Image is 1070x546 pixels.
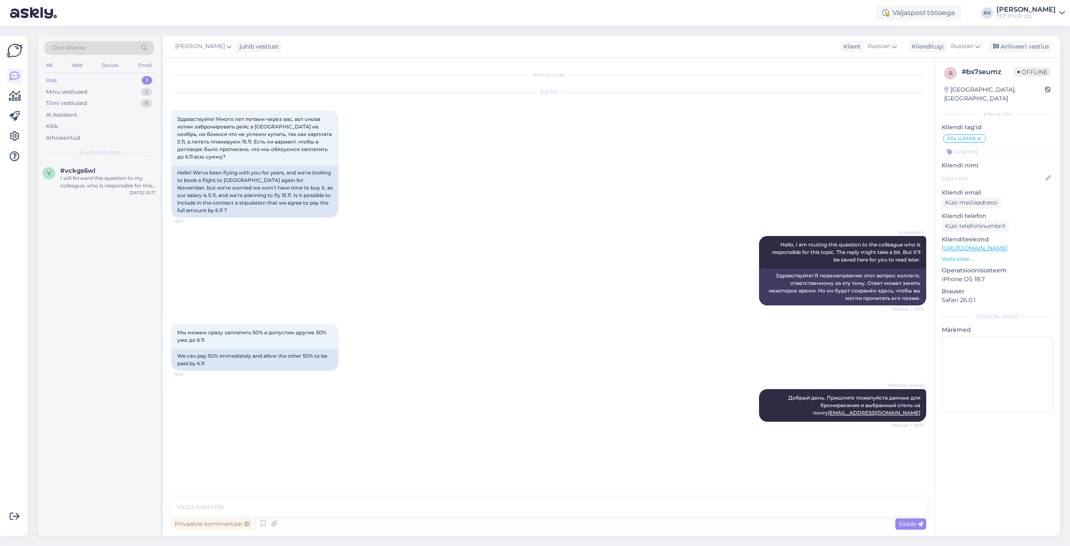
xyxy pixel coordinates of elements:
[942,197,1001,208] div: Küsi meiliaadressi
[942,212,1053,220] p: Kliendi telefon
[171,71,926,79] div: Vestlus algas
[942,313,1053,320] div: [PERSON_NAME]
[171,349,339,371] div: We can pay 50% immediately and allow the other 50% to be paid by 6.11
[942,244,1007,252] a: [URL][DOMAIN_NAME]
[868,42,890,51] span: Russian
[60,174,155,190] div: I will forward this question to my colleague, who is responsible for this. The reply will be here...
[759,269,926,305] div: Здравствуйте! Я перенаправляю этот вопрос коллеге, ответственному за эту тему. Ответ может занять...
[7,43,23,59] img: Askly Logo
[142,76,152,85] div: 1
[981,7,993,19] div: AV
[899,520,923,528] span: Saada
[70,60,84,71] div: Web
[892,306,924,312] span: Nähtud ✓ 18:10
[996,6,1056,13] div: [PERSON_NAME]
[141,88,152,96] div: 5
[942,145,1053,158] input: Lisa tag
[942,174,1044,183] input: Lisa nimi
[876,5,961,21] div: Väljaspool tööaega
[175,42,225,51] span: [PERSON_NAME]
[942,266,1053,275] p: Operatsioonisüsteem
[46,88,87,96] div: Minu vestlused
[942,287,1053,296] p: Brauser
[947,136,976,141] span: Alla suhtleb
[942,235,1053,244] p: Klienditeekond
[130,190,155,196] div: [DATE] 20:17
[80,149,119,156] span: Uued vestlused
[46,111,77,119] div: AI Assistent
[942,161,1053,170] p: Kliendi nimi
[171,89,926,96] div: [DATE]
[942,123,1053,132] p: Kliendi tag'id
[996,6,1065,20] a: [PERSON_NAME]TEZ TOUR OÜ
[892,422,924,428] span: Nähtud ✓ 18:35
[788,395,922,416] span: Добрый день. Пришлите пожалуйста данные для бронирвоания и выбранный отель на почту
[988,41,1052,52] div: Arhiveeri vestlus
[908,42,944,51] div: Klienditugi
[174,218,205,224] span: 18:10
[140,99,152,108] div: 8
[888,382,924,389] span: [PERSON_NAME]
[46,122,58,131] div: Kõik
[962,67,1014,77] div: # bs7seumz
[46,134,80,142] div: Arhiveeritud
[942,275,1053,284] p: iPhone OS 18.7
[949,70,953,76] span: b
[951,42,973,51] span: Russian
[236,42,279,51] div: juhib vestlust
[892,229,924,236] span: AI Assistent
[44,60,54,71] div: All
[942,110,1053,118] div: Kliendi info
[840,42,861,51] div: Klient
[136,60,154,71] div: Email
[828,410,920,416] a: [EMAIL_ADDRESS][DOMAIN_NAME]
[171,166,339,218] div: Hello! We've been flying with you for years, and we're looking to book a flight to [GEOGRAPHIC_DA...
[174,371,205,377] span: 18:18
[100,60,120,71] div: Socials
[944,85,1045,103] div: [GEOGRAPHIC_DATA], [GEOGRAPHIC_DATA]
[177,116,333,160] span: Здравствуйте! Много лет летаем через вас, вот снова хотим забронировать рейс в [GEOGRAPHIC_DATA] ...
[942,326,1053,334] p: Märkmed
[171,518,253,530] div: Privaatne kommentaar
[942,220,1009,232] div: Küsi telefoninumbrit
[47,170,51,176] span: v
[942,255,1053,263] p: Vaata edasi ...
[177,329,328,343] span: Мы можем сразу заплатить 50% и допустим другие 50% уже до 6.11
[46,99,87,108] div: Tiimi vestlused
[1014,67,1051,77] span: Offline
[60,167,95,174] span: #vckgs6wl
[772,241,922,263] span: Hello, I am routing this question to the colleague who is responsible for this topic. The reply m...
[942,188,1053,197] p: Kliendi email
[996,13,1056,20] div: TEZ TOUR OÜ
[942,296,1053,305] p: Safari 26.0.1
[46,76,57,85] div: Uus
[52,44,85,52] span: Otsi kliente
